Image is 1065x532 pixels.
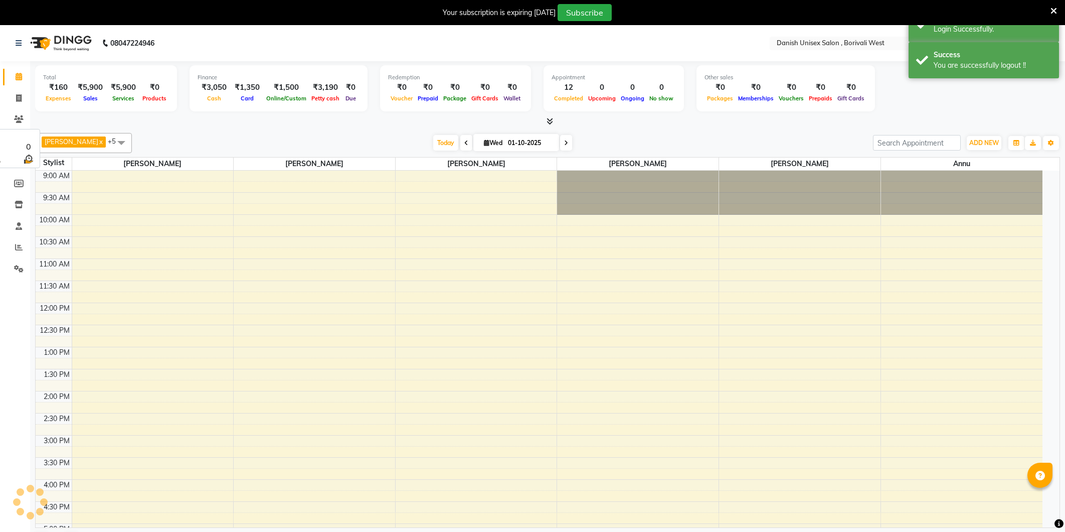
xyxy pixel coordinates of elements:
[107,82,140,93] div: ₹5,900
[42,414,72,424] div: 2:30 PM
[43,82,74,93] div: ₹160
[873,135,961,151] input: Search Appointment
[501,82,523,93] div: ₹0
[72,158,234,170] span: [PERSON_NAME]
[441,95,469,102] span: Package
[552,95,586,102] span: Completed
[140,82,169,93] div: ₹0
[36,158,72,168] div: Stylist
[969,139,999,147] span: ADD NEW
[45,138,98,146] span: [PERSON_NAME]
[469,82,501,93] div: ₹0
[42,347,72,358] div: 1:00 PM
[38,325,72,336] div: 12:30 PM
[552,73,676,82] div: Appointment
[41,193,72,203] div: 9:30 AM
[557,158,719,170] span: [PERSON_NAME]
[505,136,555,151] input: 2025-10-01
[110,95,137,102] span: Services
[552,82,586,93] div: 12
[415,95,441,102] span: Prepaid
[264,95,309,102] span: Online/Custom
[704,82,736,93] div: ₹0
[205,95,224,102] span: Cash
[43,95,74,102] span: Expenses
[43,73,169,82] div: Total
[198,73,360,82] div: Finance
[1023,492,1055,522] iframe: chat widget
[618,82,647,93] div: 0
[42,480,72,490] div: 4:00 PM
[647,95,676,102] span: No show
[309,95,342,102] span: Petty cash
[806,82,835,93] div: ₹0
[934,24,1051,35] div: Login Successfully.
[736,82,776,93] div: ₹0
[967,136,1001,150] button: ADD NEW
[198,82,231,93] div: ₹3,050
[264,82,309,93] div: ₹1,500
[37,237,72,247] div: 10:30 AM
[835,95,867,102] span: Gift Cards
[704,73,867,82] div: Other sales
[22,141,35,153] div: 0
[98,138,103,146] a: x
[776,95,806,102] span: Vouchers
[37,215,72,225] div: 10:00 AM
[501,95,523,102] span: Wallet
[37,259,72,270] div: 11:00 AM
[736,95,776,102] span: Memberships
[934,50,1051,60] div: Success
[481,139,505,147] span: Wed
[558,4,612,21] button: Subscribe
[441,82,469,93] div: ₹0
[42,458,72,468] div: 3:30 PM
[881,158,1042,170] span: Annu
[586,82,618,93] div: 0
[618,95,647,102] span: Ongoing
[42,369,72,380] div: 1:30 PM
[342,82,360,93] div: ₹0
[22,153,35,165] img: wait_time.png
[110,29,154,57] b: 08047224946
[719,158,880,170] span: [PERSON_NAME]
[647,82,676,93] div: 0
[42,436,72,446] div: 3:00 PM
[586,95,618,102] span: Upcoming
[38,303,72,314] div: 12:00 PM
[234,158,395,170] span: [PERSON_NAME]
[108,137,123,145] span: +5
[433,135,458,151] span: Today
[81,95,100,102] span: Sales
[41,171,72,181] div: 9:00 AM
[42,502,72,512] div: 4:30 PM
[37,281,72,292] div: 11:30 AM
[806,95,835,102] span: Prepaids
[309,82,342,93] div: ₹3,190
[388,73,523,82] div: Redemption
[469,95,501,102] span: Gift Cards
[415,82,441,93] div: ₹0
[776,82,806,93] div: ₹0
[443,8,556,18] div: Your subscription is expiring [DATE]
[26,29,94,57] img: logo
[388,95,415,102] span: Voucher
[704,95,736,102] span: Packages
[42,391,72,402] div: 2:00 PM
[140,95,169,102] span: Products
[238,95,256,102] span: Card
[74,82,107,93] div: ₹5,900
[835,82,867,93] div: ₹0
[934,60,1051,71] div: You are successfully logout !!
[396,158,557,170] span: [PERSON_NAME]
[231,82,264,93] div: ₹1,350
[343,95,359,102] span: Due
[388,82,415,93] div: ₹0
